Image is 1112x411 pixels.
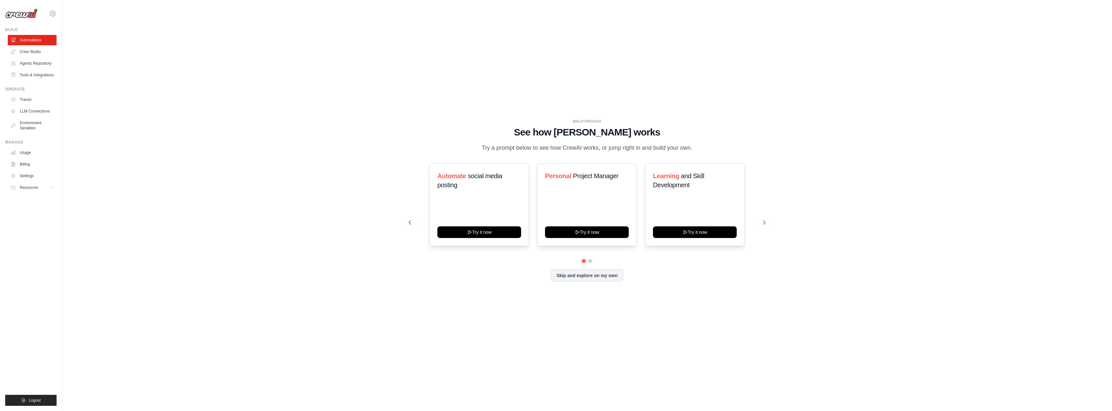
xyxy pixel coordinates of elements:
a: Tools & Integrations [8,70,57,80]
span: and Skill Development [653,172,704,189]
a: Automations [8,35,57,45]
img: Logo [5,9,37,18]
span: Resources [20,185,38,190]
button: Skip and explore on my own [551,269,623,282]
div: Operate [5,87,57,92]
button: Resources [8,182,57,193]
span: Logout [29,398,41,403]
button: Try it now [545,226,629,238]
span: Personal [545,172,571,179]
span: Automate [437,172,466,179]
div: Build [5,27,57,32]
a: Environment Variables [8,118,57,133]
div: Manage [5,140,57,145]
span: Learning [653,172,679,179]
span: social media posting [437,172,502,189]
a: Billing [8,159,57,169]
a: Settings [8,171,57,181]
button: Try it now [653,226,737,238]
a: Usage [8,147,57,158]
h1: See how [PERSON_NAME] works [409,126,765,138]
button: Logout [5,395,57,406]
button: Try it now [437,226,521,238]
a: LLM Connections [8,106,57,116]
a: Traces [8,94,57,105]
a: Crew Studio [8,47,57,57]
a: Agents Repository [8,58,57,69]
span: Project Manager [573,172,619,179]
div: WALKTHROUGH [409,119,765,124]
p: Try a prompt below to see how CrewAI works, or jump right in and build your own. [478,143,696,153]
